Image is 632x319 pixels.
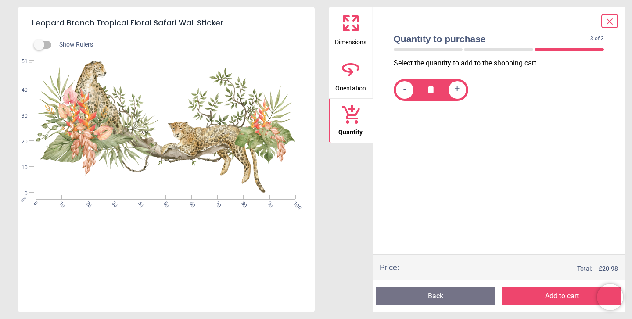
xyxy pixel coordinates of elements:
span: 40 [136,200,141,206]
span: 100 [291,200,297,206]
span: 40 [11,86,28,94]
div: Total: [412,265,618,273]
span: £ [599,265,618,273]
span: 20 [11,138,28,146]
button: Quantity [329,99,373,143]
span: 30 [110,200,115,206]
span: - [403,84,406,95]
span: 10 [11,164,28,172]
span: 51 [11,58,28,65]
iframe: Brevo live chat [597,284,623,310]
span: 20.98 [602,265,618,272]
span: + [455,84,460,95]
button: Back [376,287,496,305]
button: Dimensions [329,7,373,53]
span: 90 [266,200,271,206]
button: Orientation [329,53,373,99]
span: Orientation [335,80,366,93]
span: 50 [162,200,167,206]
span: Dimensions [335,34,366,47]
span: Quantity [338,124,363,137]
div: Show Rulers [39,39,315,50]
span: 0 [11,190,28,197]
span: Quantity to purchase [394,32,591,45]
span: 10 [58,200,64,206]
p: Select the quantity to add to the shopping cart. [394,58,611,68]
span: 3 of 3 [590,35,604,43]
span: 30 [11,112,28,120]
div: Price : [380,262,399,273]
button: Add to cart [502,287,621,305]
span: 60 [187,200,193,206]
span: 80 [240,200,245,206]
h5: Leopard Branch Tropical Floral Safari Wall Sticker [32,14,301,32]
span: 0 [32,200,37,206]
span: 70 [213,200,219,206]
span: 20 [84,200,90,206]
span: cm [19,195,27,203]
